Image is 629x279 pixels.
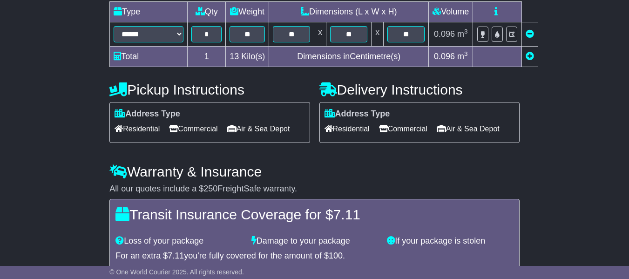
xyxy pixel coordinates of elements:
[526,29,534,39] a: Remove this item
[464,50,468,57] sup: 3
[227,122,290,136] span: Air & Sea Depot
[464,28,468,35] sup: 3
[115,122,160,136] span: Residential
[382,236,518,246] div: If your package is stolen
[437,122,500,136] span: Air & Sea Depot
[111,236,247,246] div: Loss of your package
[429,2,473,22] td: Volume
[329,251,343,260] span: 100
[333,207,360,222] span: 7.11
[269,47,429,67] td: Dimensions in Centimetre(s)
[314,22,326,47] td: x
[203,184,217,193] span: 250
[168,251,184,260] span: 7.11
[115,109,180,119] label: Address Type
[109,82,310,97] h4: Pickup Instructions
[526,52,534,61] a: Add new item
[325,122,370,136] span: Residential
[226,47,269,67] td: Kilo(s)
[109,268,244,276] span: © One World Courier 2025. All rights reserved.
[247,236,383,246] div: Damage to your package
[457,29,468,39] span: m
[434,52,455,61] span: 0.096
[115,251,514,261] div: For an extra $ you're fully covered for the amount of $ .
[226,2,269,22] td: Weight
[115,207,514,222] h4: Transit Insurance Coverage for $
[230,52,239,61] span: 13
[188,2,226,22] td: Qty
[109,184,520,194] div: All our quotes include a $ FreightSafe warranty.
[319,82,520,97] h4: Delivery Instructions
[188,47,226,67] td: 1
[434,29,455,39] span: 0.096
[110,2,188,22] td: Type
[169,122,217,136] span: Commercial
[269,2,429,22] td: Dimensions (L x W x H)
[109,164,520,179] h4: Warranty & Insurance
[325,109,390,119] label: Address Type
[457,52,468,61] span: m
[372,22,384,47] td: x
[379,122,427,136] span: Commercial
[110,47,188,67] td: Total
